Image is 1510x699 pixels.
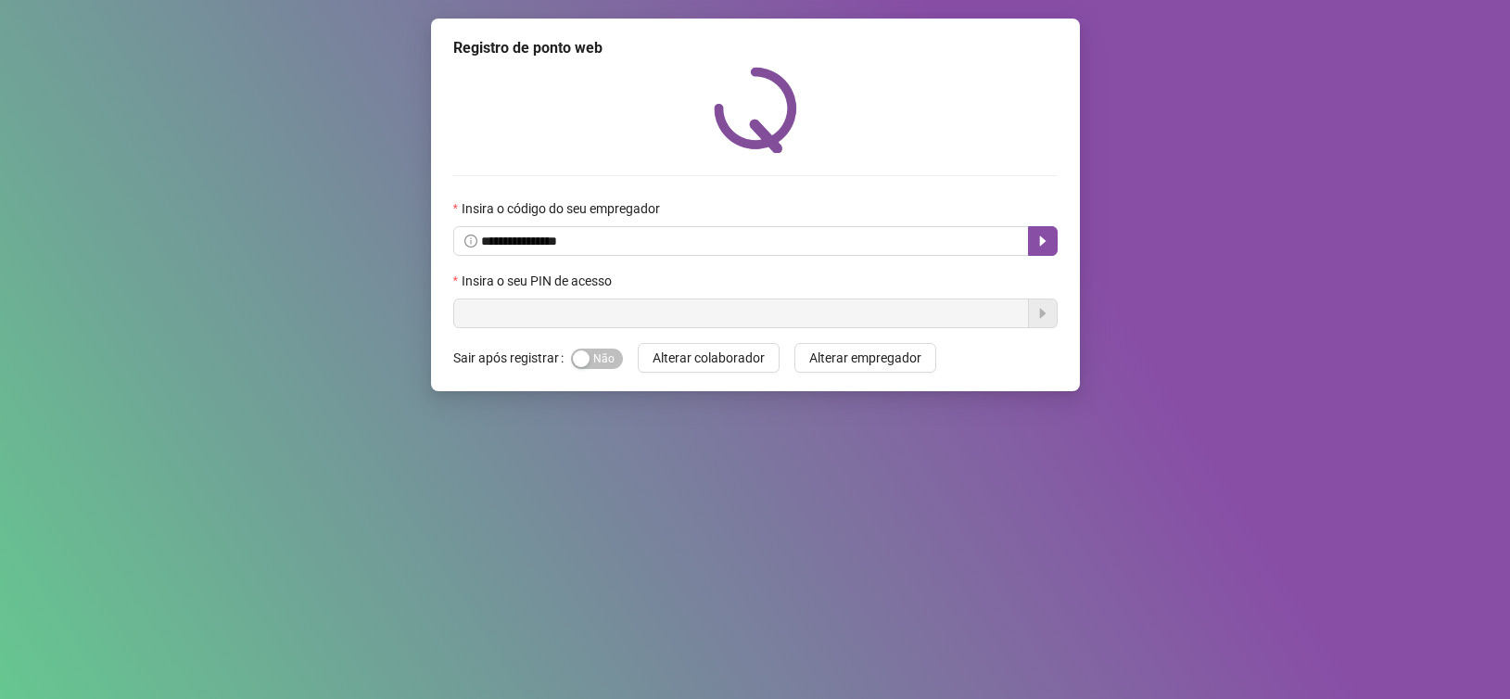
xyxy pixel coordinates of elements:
span: Alterar empregador [809,348,921,368]
span: caret-right [1035,234,1050,248]
span: Alterar colaborador [653,348,765,368]
button: Alterar empregador [794,343,936,373]
img: QRPoint [714,67,797,153]
button: Alterar colaborador [638,343,780,373]
label: Insira o seu PIN de acesso [453,271,624,291]
label: Sair após registrar [453,343,571,373]
label: Insira o código do seu empregador [453,198,672,219]
div: Registro de ponto web [453,37,1058,59]
span: info-circle [464,235,477,248]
